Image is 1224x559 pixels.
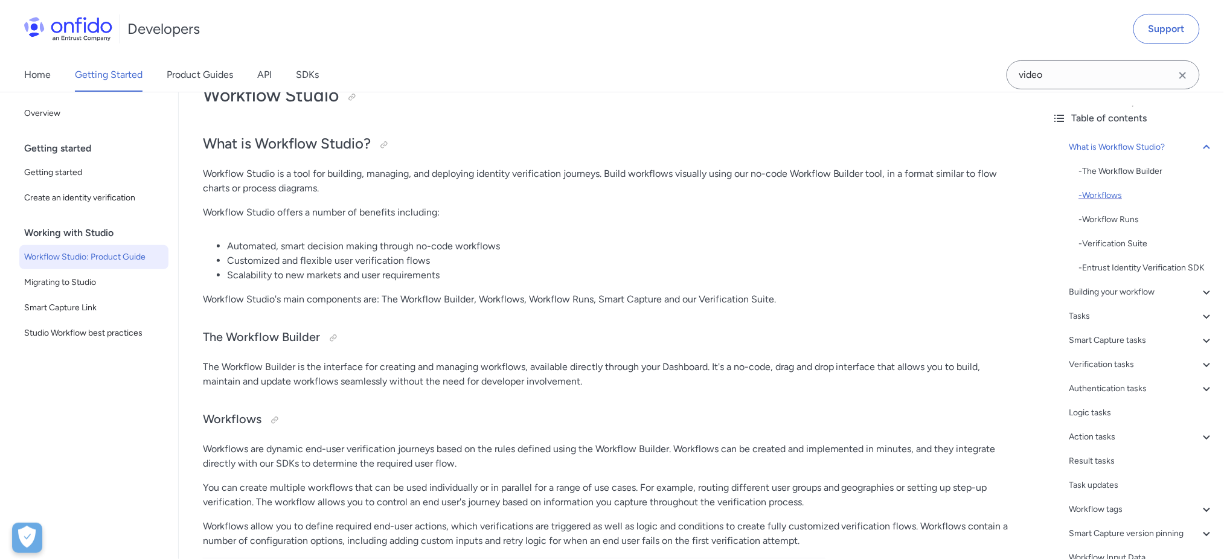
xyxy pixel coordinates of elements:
[24,106,164,121] span: Overview
[127,19,200,39] h1: Developers
[1079,212,1214,227] a: -Workflow Runs
[227,254,1019,268] li: Customized and flexible user verification flows
[24,165,164,180] span: Getting started
[296,58,319,92] a: SDKs
[1079,237,1214,251] div: - Verification Suite
[227,268,1019,283] li: Scalability to new markets and user requirements
[1079,188,1214,203] a: -Workflows
[12,523,42,553] div: Cookie Preferences
[1069,478,1214,493] a: Task updates
[1079,164,1214,179] a: -The Workflow Builder
[1053,111,1214,126] div: Table of contents
[1133,14,1200,44] a: Support
[1176,68,1190,83] svg: Clear search field button
[24,250,164,264] span: Workflow Studio: Product Guide
[203,328,1019,348] h3: The Workflow Builder
[12,523,42,553] button: Open Preferences
[167,58,233,92] a: Product Guides
[19,321,168,345] a: Studio Workflow best practices
[203,360,1019,389] p: The Workflow Builder is the interface for creating and managing workflows, available directly thr...
[1079,237,1214,251] a: -Verification Suite
[203,481,1019,509] p: You can create multiple workflows that can be used individually or in parallel for a range of use...
[227,239,1019,254] li: Automated, smart decision making through no-code workflows
[1069,454,1214,468] a: Result tasks
[1079,261,1214,275] div: - Entrust Identity Verification SDK
[1069,406,1214,420] a: Logic tasks
[1069,140,1214,155] a: What is Workflow Studio?
[24,136,173,161] div: Getting started
[19,186,168,210] a: Create an identity verification
[1069,333,1214,348] a: Smart Capture tasks
[1069,526,1214,541] a: Smart Capture version pinning
[19,245,168,269] a: Workflow Studio: Product Guide
[203,83,1019,107] h1: Workflow Studio
[24,326,164,340] span: Studio Workflow best practices
[203,292,1019,307] p: Workflow Studio's main components are: The Workflow Builder, Workflows, Workflow Runs, Smart Capt...
[24,275,164,290] span: Migrating to Studio
[1079,212,1214,227] div: - Workflow Runs
[19,101,168,126] a: Overview
[1079,261,1214,275] a: -Entrust Identity Verification SDK
[1069,382,1214,396] a: Authentication tasks
[203,167,1019,196] p: Workflow Studio is a tool for building, managing, and deploying identity verification journeys. B...
[75,58,143,92] a: Getting Started
[203,442,1019,471] p: Workflows are dynamic end-user verification journeys based on the rules defined using the Workflo...
[19,270,168,295] a: Migrating to Studio
[24,301,164,315] span: Smart Capture Link
[19,296,168,320] a: Smart Capture Link
[1079,164,1214,179] div: - The Workflow Builder
[1069,502,1214,517] a: Workflow tags
[24,221,173,245] div: Working with Studio
[19,161,168,185] a: Getting started
[24,191,164,205] span: Create an identity verification
[1069,285,1214,299] a: Building your workflow
[257,58,272,92] a: API
[1007,60,1200,89] input: Onfido search input field
[1069,430,1214,444] a: Action tasks
[1069,357,1214,372] a: Verification tasks
[203,205,1019,220] p: Workflow Studio offers a number of benefits including:
[203,519,1019,548] p: Workflows allow you to define required end-user actions, which verifications are triggered as wel...
[203,410,1019,430] h3: Workflows
[24,58,51,92] a: Home
[1079,188,1214,203] div: - Workflows
[1069,309,1214,324] a: Tasks
[24,17,112,41] img: Onfido Logo
[203,134,1019,155] h2: What is Workflow Studio?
